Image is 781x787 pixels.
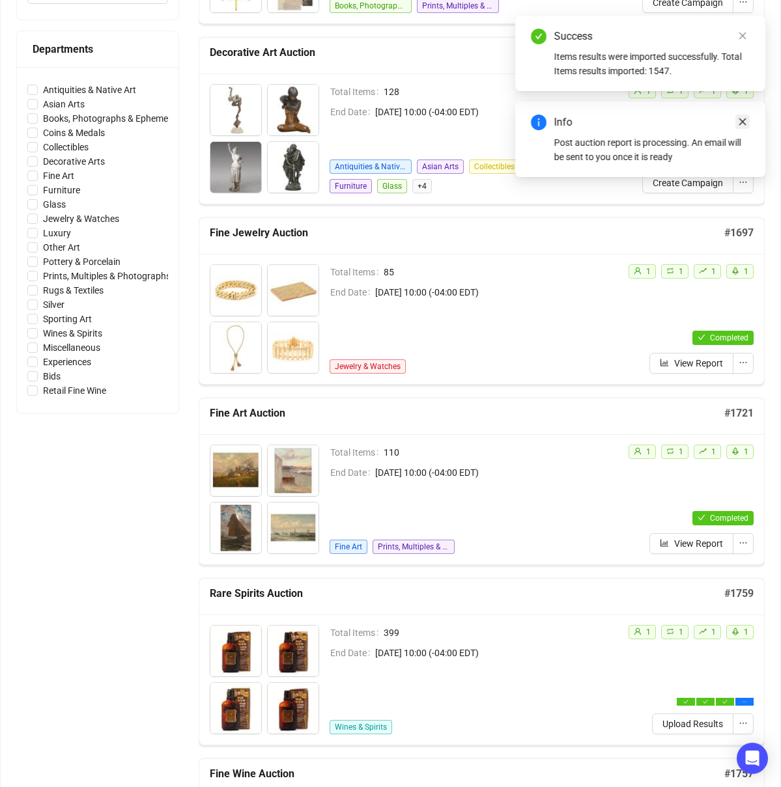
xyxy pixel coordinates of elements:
[210,142,261,193] img: 5003_1.jpg
[268,85,319,135] img: 5002_1.jpg
[38,340,106,355] span: Miscellaneous
[38,154,110,169] span: Decorative Arts
[554,135,750,164] div: Post auction report is processing. An email will be sent to you once it is ready
[210,626,261,676] img: 8001_1.jpg
[699,267,707,275] span: rise
[210,322,261,373] img: 4003_1.jpg
[38,126,110,140] span: Coins & Medals
[646,628,651,637] span: 1
[554,115,750,130] div: Info
[674,356,723,370] span: View Report
[666,447,674,455] span: retweet
[384,445,618,460] span: 110
[738,117,747,126] span: close
[375,285,618,299] span: [DATE] 10:00 (-04:00 EDT)
[330,720,392,734] span: Wines & Spirits
[469,159,520,174] span: Collectibles
[210,445,261,496] img: 3001_1.jpg
[649,533,733,554] button: View Report
[330,265,384,279] span: Total Items
[683,699,689,704] span: check
[703,699,708,704] span: check
[199,578,765,745] a: Rare Spirits Auction#1759Total Items399End Date[DATE] 10:00 (-04:00 EDT)Wines & Spiritsuser1retwe...
[330,85,384,99] span: Total Items
[199,398,765,565] a: Fine Art Auction#1721Total Items110End Date[DATE] 10:00 (-04:00 EDT)Fine ArtPrints, Multiples & P...
[375,465,618,480] span: [DATE] 10:00 (-04:00 EDT)
[199,37,765,204] a: Decorative Art Auction#1777Total Items128End Date[DATE] 10:00 (-04:00 EDT)Antiquities & Native Ar...
[699,447,707,455] span: rise
[412,179,432,193] span: + 4
[38,226,76,240] span: Luxury
[634,628,642,635] span: user
[38,383,111,398] span: Retail Fine Wine
[666,628,674,635] span: retweet
[38,369,66,383] span: Bids
[739,358,748,367] span: ellipsis
[330,105,375,119] span: End Date
[711,628,716,637] span: 1
[738,31,747,40] span: close
[38,326,107,340] span: Wines & Spirits
[268,445,319,496] img: 3002_1.jpg
[38,83,141,97] span: Antiquities & Native Art
[711,267,716,276] span: 1
[210,225,724,241] h5: Fine Jewelry Auction
[554,29,750,44] div: Success
[210,766,724,782] h5: Fine Wine Auction
[739,538,748,547] span: ellipsis
[531,29,547,44] span: check-circle
[634,447,642,455] span: user
[210,683,261,734] img: 8003_1.jpg
[38,269,176,283] span: Prints, Multiples & Photographs
[554,49,750,78] div: Items results were imported successfully. Total Items results imported: 1547.
[268,322,319,373] img: 4004_1.jpg
[330,540,367,554] span: Fine Art
[735,115,750,129] a: Close
[710,333,748,342] span: Completed
[724,766,754,782] h5: # 1757
[38,297,70,312] span: Silver
[660,358,669,367] span: bar-chart
[731,447,739,455] span: rocket
[38,283,109,297] span: Rugs & Textiles
[384,626,618,640] span: 399
[724,406,754,421] h5: # 1721
[38,97,90,111] span: Asian Arts
[377,179,407,193] span: Glass
[38,197,71,212] span: Glass
[330,646,375,660] span: End Date
[417,159,464,174] span: Asian Arts
[722,699,728,704] span: check
[662,717,723,731] span: Upload Results
[735,29,750,43] a: Close
[210,503,261,553] img: 3003_1.jpg
[268,503,319,553] img: 3004_1.jpg
[210,85,261,135] img: 5001_1.jpg
[649,353,733,374] button: View Report
[330,179,372,193] span: Furniture
[711,447,716,456] span: 1
[646,267,651,276] span: 1
[330,159,412,174] span: Antiquities & Native Art
[679,267,683,276] span: 1
[330,626,384,640] span: Total Items
[210,265,261,316] img: 4001_1.jpg
[373,540,455,554] span: Prints, Multiples & Photographs
[698,333,705,341] span: check
[33,41,163,57] div: Departments
[38,255,126,269] span: Pottery & Porcelain
[710,514,748,523] span: Completed
[744,267,748,276] span: 1
[660,538,669,547] span: bar-chart
[268,683,319,734] img: 8004_1.jpg
[199,217,765,385] a: Fine Jewelry Auction#1697Total Items85End Date[DATE] 10:00 (-04:00 EDT)Jewelry & Watchesuser1retw...
[38,111,182,126] span: Books, Photographs & Ephemera
[330,285,375,299] span: End Date
[38,312,97,326] span: Sporting Art
[330,445,384,460] span: Total Items
[375,105,618,119] span: [DATE] 10:00 (-04:00 EDT)
[739,719,748,728] span: ellipsis
[652,713,733,734] button: Upload Results
[268,626,319,676] img: 8002_1.jpg
[210,45,724,61] h5: Decorative Art Auction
